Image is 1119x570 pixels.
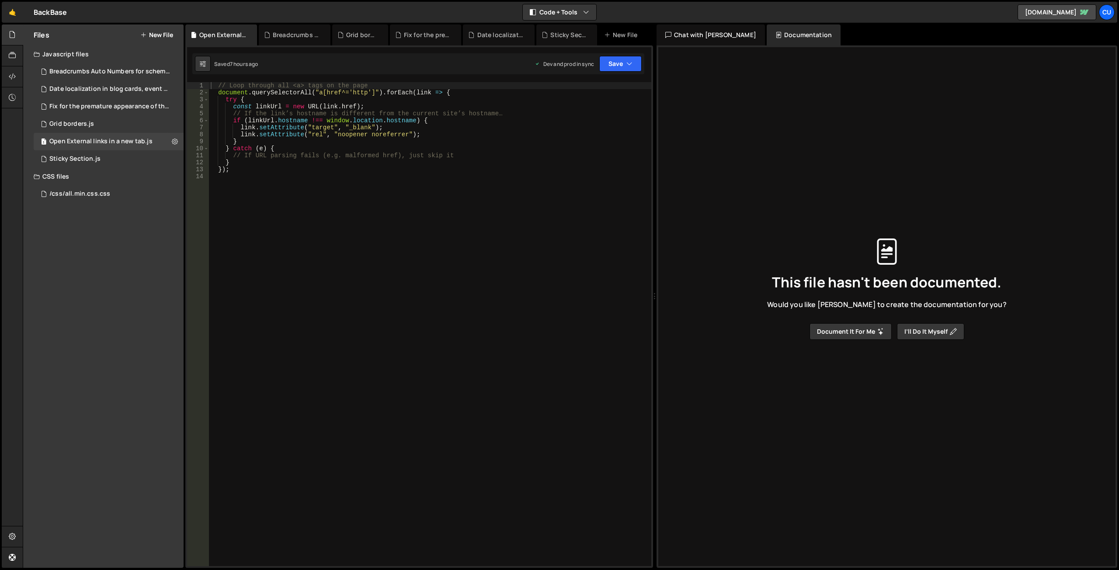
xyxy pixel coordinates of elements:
div: Dev and prod in sync [535,60,594,68]
div: 16770/48028.js [34,150,184,168]
div: 7 [187,124,209,131]
div: CSS files [23,168,184,185]
div: 3 [187,96,209,103]
div: 10 [187,145,209,152]
div: 2 [187,89,209,96]
div: 1 [187,82,209,89]
div: 11 [187,152,209,159]
div: Grid borders.js [49,120,94,128]
div: Chat with [PERSON_NAME] [657,24,765,45]
div: 5 [187,110,209,117]
div: 16770/48078.js [34,133,184,150]
div: 9 [187,138,209,145]
div: Fix for the premature appearance of the filter tag.js [404,31,451,39]
div: Documentation [767,24,841,45]
div: Breadcrumbs Auto Numbers for schema markup.js [49,68,170,76]
h2: Files [34,30,49,40]
div: Fix for the premature appearance of the filter tag.js [49,103,170,111]
div: Date localization in blog cards, event cards, etc.js [49,85,170,93]
a: 🤙 [2,2,23,23]
div: 12 [187,159,209,166]
div: Javascript files [23,45,184,63]
div: Sticky Section.js [49,155,101,163]
div: 16770/48030.js [34,98,187,115]
span: This file hasn't been documented. [772,275,1001,289]
div: 8 [187,131,209,138]
div: Open External links in a new tab.js [199,31,247,39]
a: [DOMAIN_NAME] [1018,4,1096,20]
div: 13 [187,166,209,173]
button: Code + Tools [523,4,596,20]
div: Open External links in a new tab.js [49,138,153,145]
button: New File [140,31,173,38]
div: Breadcrumbs Auto Numbers for schema markup.js [273,31,320,39]
button: Document it for me [810,323,892,340]
div: 16770/48077.js [34,63,187,80]
div: 16770/48076.js [34,115,184,133]
span: Would you like [PERSON_NAME] to create the documentation for you? [767,300,1006,309]
div: Grid borders.js [346,31,378,39]
div: /css/all.min.css.css [49,190,110,198]
div: 14 [187,173,209,180]
button: I’ll do it myself [897,323,964,340]
div: 16770/45829.css [34,185,184,203]
div: New File [604,31,641,39]
div: 7 hours ago [230,60,258,68]
div: Saved [214,60,258,68]
div: 6 [187,117,209,124]
a: Cu [1099,4,1115,20]
div: Date localization in blog cards, event cards, etc.js [477,31,525,39]
div: Sticky Section.js [550,31,587,39]
button: Save [599,56,642,72]
div: 16770/48029.js [34,80,187,98]
div: BackBase [34,7,67,17]
div: 4 [187,103,209,110]
span: 1 [41,139,46,146]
